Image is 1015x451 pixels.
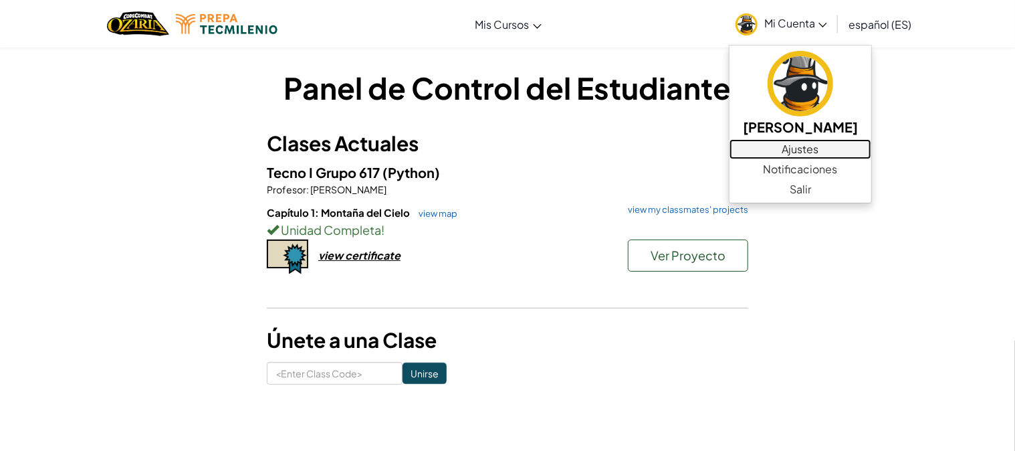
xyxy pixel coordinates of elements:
input: <Enter Class Code> [267,362,403,385]
a: Salir [729,179,871,199]
span: Capítulo 1: Montaña del Cielo [267,206,412,219]
a: Notificaciones [729,159,871,179]
span: Unidad Completa [279,222,381,238]
span: Profesor [267,183,306,195]
button: Ver Proyecto [628,240,748,272]
span: Mi Cuenta [764,16,827,30]
span: (Python) [382,164,440,181]
a: [PERSON_NAME] [729,49,871,139]
h1: Panel de Control del Estudiante [267,67,748,108]
span: español (ES) [849,17,911,31]
span: ! [381,222,384,238]
input: Unirse [403,363,447,384]
span: Tecno I Grupo 617 [267,164,382,181]
h5: [PERSON_NAME] [743,116,858,137]
span: [PERSON_NAME] [309,183,386,195]
span: Ver Proyecto [651,248,725,263]
h3: Únete a una Clase [267,325,748,355]
span: : [306,183,309,195]
img: Tecmilenio logo [176,14,277,34]
img: certificate-icon.png [267,240,308,274]
a: view my classmates' projects [621,205,748,214]
span: Notificaciones [763,161,837,177]
img: Home [107,10,169,37]
h3: Clases Actuales [267,128,748,159]
a: Ozaria by CodeCombat logo [107,10,169,37]
a: view map [412,208,457,219]
span: Mis Cursos [475,17,530,31]
a: Mi Cuenta [729,3,834,45]
div: view certificate [318,248,401,262]
img: avatar [768,51,833,116]
img: avatar [736,13,758,35]
a: view certificate [267,248,401,262]
a: Ajustes [729,139,871,159]
a: español (ES) [842,6,918,42]
a: Mis Cursos [469,6,548,42]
